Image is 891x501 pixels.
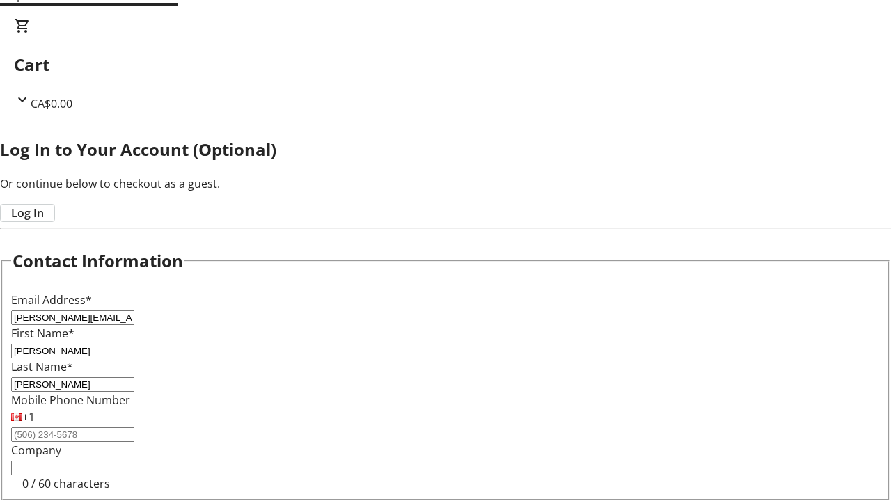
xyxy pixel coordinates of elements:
label: Last Name* [11,359,73,374]
div: CartCA$0.00 [14,17,877,112]
tr-character-limit: 0 / 60 characters [22,476,110,491]
label: Mobile Phone Number [11,392,130,408]
span: Log In [11,205,44,221]
label: First Name* [11,326,74,341]
span: CA$0.00 [31,96,72,111]
label: Company [11,443,61,458]
input: (506) 234-5678 [11,427,134,442]
label: Email Address* [11,292,92,308]
h2: Contact Information [13,248,183,273]
h2: Cart [14,52,877,77]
